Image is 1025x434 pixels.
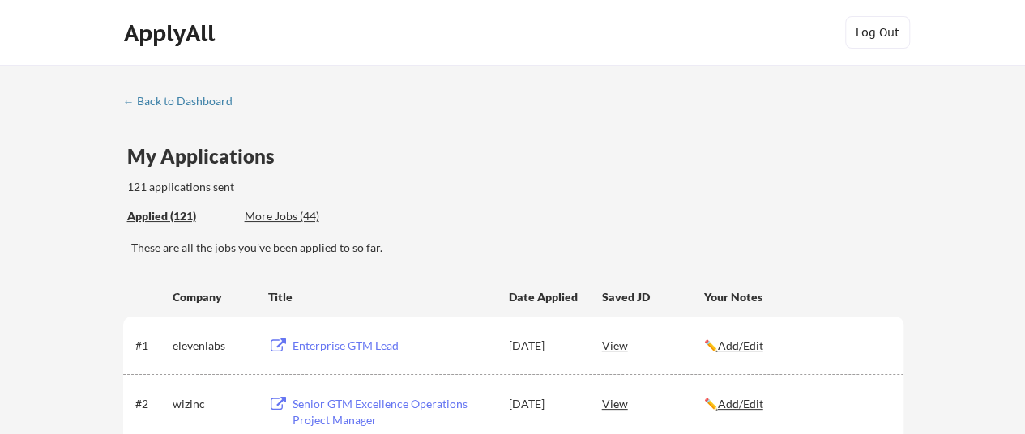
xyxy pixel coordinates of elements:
div: wizinc [173,396,254,412]
div: These are all the jobs you've been applied to so far. [127,208,233,225]
div: My Applications [127,147,288,166]
div: View [602,389,704,418]
div: These are all the jobs you've been applied to so far. [131,240,903,256]
div: ← Back to Dashboard [123,96,245,107]
div: Company [173,289,254,305]
a: ← Back to Dashboard [123,95,245,111]
u: Add/Edit [718,397,763,411]
div: ApplyAll [124,19,220,47]
div: ✏️ [704,396,889,412]
div: elevenlabs [173,338,254,354]
div: Senior GTM Excellence Operations Project Manager [293,396,493,428]
div: Title [268,289,493,305]
div: [DATE] [509,396,580,412]
div: Your Notes [704,289,889,305]
div: ✏️ [704,338,889,354]
div: #2 [135,396,167,412]
div: #1 [135,338,167,354]
div: [DATE] [509,338,580,354]
u: Add/Edit [718,338,763,352]
div: Saved JD [602,282,704,311]
div: View [602,330,704,360]
button: Log Out [845,16,910,49]
div: More Jobs (44) [245,208,364,224]
div: Applied (121) [127,208,233,224]
div: Enterprise GTM Lead [293,338,493,354]
div: 121 applications sent [127,179,441,195]
div: Date Applied [509,289,580,305]
div: These are job applications we think you'd be a good fit for, but couldn't apply you to automatica... [245,208,364,225]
